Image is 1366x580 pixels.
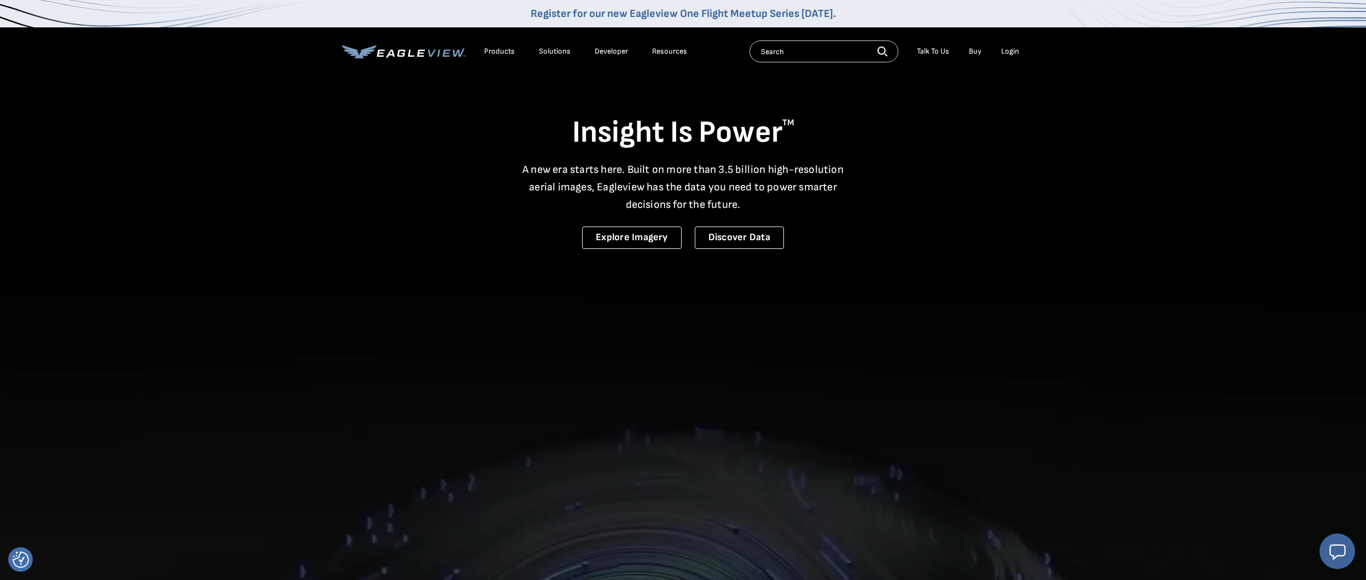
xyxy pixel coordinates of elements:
img: Revisit consent button [13,552,29,568]
a: Register for our new Eagleview One Flight Meetup Series [DATE]. [531,7,836,20]
p: A new era starts here. Built on more than 3.5 billion high-resolution aerial images, Eagleview ha... [516,161,851,213]
h1: Insight Is Power [342,114,1025,152]
button: Consent Preferences [13,552,29,568]
sup: TM [782,118,794,128]
button: Open chat window [1320,533,1355,569]
div: Solutions [539,47,571,56]
div: Resources [652,47,687,56]
a: Explore Imagery [582,227,682,249]
a: Discover Data [695,227,784,249]
a: Developer [595,47,628,56]
div: Products [484,47,515,56]
div: Talk To Us [917,47,949,56]
input: Search [749,40,898,62]
div: Login [1001,47,1019,56]
a: Buy [969,47,981,56]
